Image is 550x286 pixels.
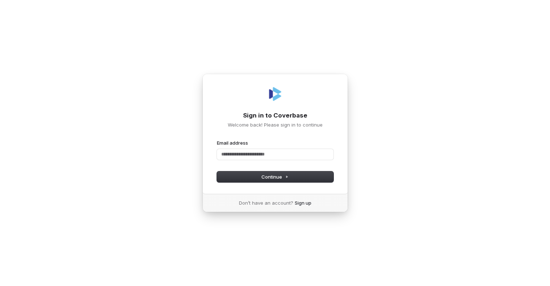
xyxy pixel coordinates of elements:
button: Continue [217,171,333,182]
span: Continue [261,174,289,180]
img: Coverbase [266,85,284,103]
span: Don’t have an account? [239,200,293,206]
a: Sign up [295,200,311,206]
p: Welcome back! Please sign in to continue [217,121,333,128]
label: Email address [217,140,248,146]
h1: Sign in to Coverbase [217,111,333,120]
